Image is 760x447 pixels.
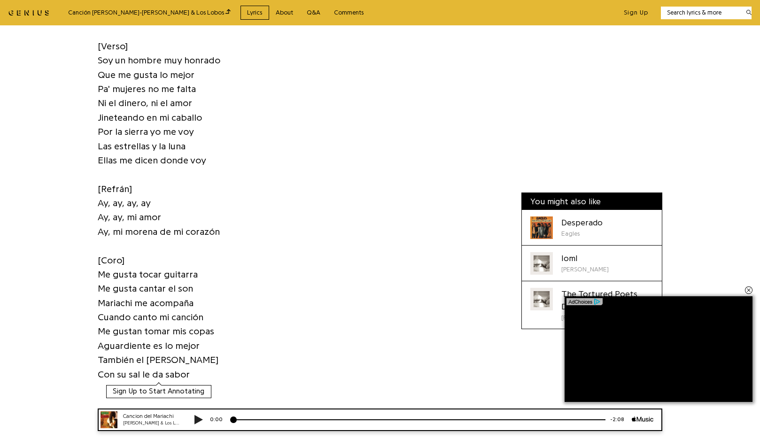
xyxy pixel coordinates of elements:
div: Cover art for The Tortured Poets Department by Taylor Swift [530,288,553,310]
a: Comments [327,6,371,20]
div: Eagles [561,229,603,239]
iframe: Advertisement [521,32,662,149]
div: You might also like [522,193,662,210]
div: [PERSON_NAME] [561,265,609,274]
div: The Tortured Poets Department [561,288,653,313]
a: Q&A [300,6,327,20]
a: Cover art for loml by Taylor Swiftloml[PERSON_NAME] [522,246,662,281]
a: Cover art for Desperado by EaglesDesperadoEagles [522,210,662,246]
a: About [269,6,300,20]
input: Search lyrics & more [661,8,740,17]
div: Canción [PERSON_NAME] - [PERSON_NAME] & Los Lobos [68,8,231,18]
button: Sign Up [624,8,648,17]
div: loml [561,252,609,265]
div: [PERSON_NAME] [561,313,653,323]
a: Lyrics [240,6,269,20]
div: -2:08 [515,7,542,15]
div: Desperado [561,216,603,229]
button: Sign Up to Start Annotating [106,385,211,398]
div: Cover art for loml by Taylor Swift [530,252,553,275]
a: Cover art for The Tortured Poets Department by Taylor SwiftThe Tortured Poets Department[PERSON_N... [522,281,662,329]
div: Cover art for Desperado by Eagles [530,216,553,239]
